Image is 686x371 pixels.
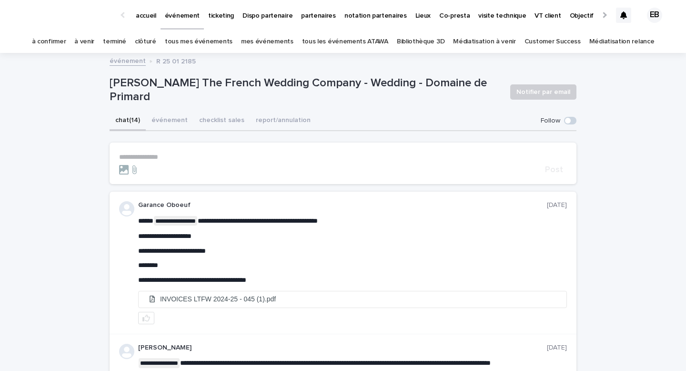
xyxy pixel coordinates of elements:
[541,117,560,125] p: Follow
[110,55,146,66] a: événement
[139,291,566,308] a: INVOICES LTFW 2024-25 - 045 (1).pdf
[453,31,516,53] a: Médiatisation à venir
[397,31,444,53] a: Bibliothèque 3D
[302,31,388,53] a: tous les événements ATAWA
[547,201,567,209] p: [DATE]
[241,31,293,53] a: mes événements
[146,111,193,131] button: événement
[510,84,576,100] button: Notifier par email
[516,87,570,97] span: Notifier par email
[541,165,567,174] button: Post
[138,344,547,352] p: [PERSON_NAME]
[110,76,503,104] p: [PERSON_NAME] The French Wedding Company - Wedding - Domaine de Primard
[250,111,316,131] button: report/annulation
[647,8,662,23] div: EB
[193,111,250,131] button: checklist sales
[138,201,547,209] p: Garance Oboeuf
[119,201,134,216] svg: avatar
[19,6,111,25] img: Ls34BcGeRexTGTNfXpUC
[138,312,154,324] button: like this post
[74,31,94,53] a: à venir
[110,111,146,131] button: chat (14)
[547,344,567,352] p: [DATE]
[119,344,134,359] svg: avatar
[589,31,655,53] a: Médiatisation relance
[525,31,581,53] a: Customer Success
[156,55,196,66] p: R 25 01 2185
[165,31,232,53] a: tous mes événements
[545,165,563,174] span: Post
[135,31,156,53] a: clôturé
[103,31,126,53] a: terminé
[32,31,66,53] a: à confirmer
